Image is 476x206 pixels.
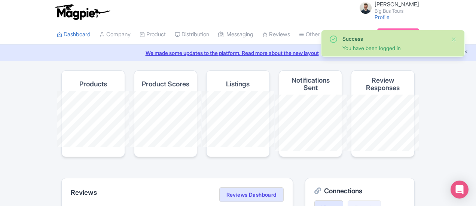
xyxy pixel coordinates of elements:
[140,24,166,45] a: Product
[375,1,419,8] span: [PERSON_NAME]
[355,1,419,13] a: [PERSON_NAME] Big Bus Tours
[285,77,336,92] h4: Notifications Sent
[451,35,457,44] button: Close
[342,35,445,43] div: Success
[4,49,472,57] a: We made some updates to the platform. Read more about the new layout
[377,28,419,40] a: Subscription
[218,24,253,45] a: Messaging
[375,9,419,13] small: Big Bus Tours
[79,80,107,88] h4: Products
[175,24,209,45] a: Distribution
[375,14,390,20] a: Profile
[357,77,408,92] h4: Review Responses
[226,80,250,88] h4: Listings
[262,24,290,45] a: Reviews
[71,189,97,196] h2: Reviews
[142,80,189,88] h4: Product Scores
[299,24,320,45] a: Other
[57,24,91,45] a: Dashboard
[100,24,131,45] a: Company
[314,187,405,195] h2: Connections
[360,2,372,14] img: digfaj7bfdq63uoecq43.jpg
[219,187,284,202] a: Reviews Dashboard
[342,44,445,52] div: You have been logged in
[463,48,469,57] button: Close announcement
[451,181,469,199] div: Open Intercom Messenger
[53,4,111,20] img: logo-ab69f6fb50320c5b225c76a69d11143b.png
